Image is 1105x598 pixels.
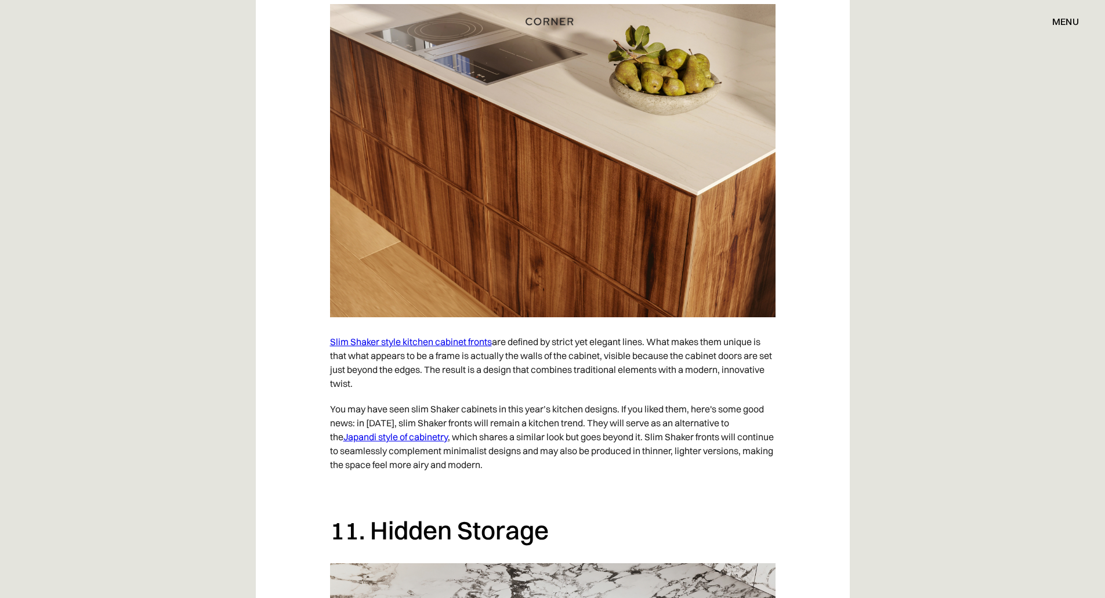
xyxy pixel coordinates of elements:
a: Japandi style of cabinetry [343,431,448,443]
p: You may have seen slim Shaker cabinets in this year’s kitchen designs. If you liked them, here's ... [330,396,776,477]
a: Slim Shaker style kitchen cabinet fronts [330,336,492,347]
h2: 11. Hidden Storage [330,514,776,546]
div: menu [1041,12,1079,31]
div: menu [1052,17,1079,26]
p: ‍ [330,477,776,503]
a: home [508,14,597,29]
p: are defined by strict yet elegant lines. What makes them unique is that what appears to be a fram... [330,329,776,396]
